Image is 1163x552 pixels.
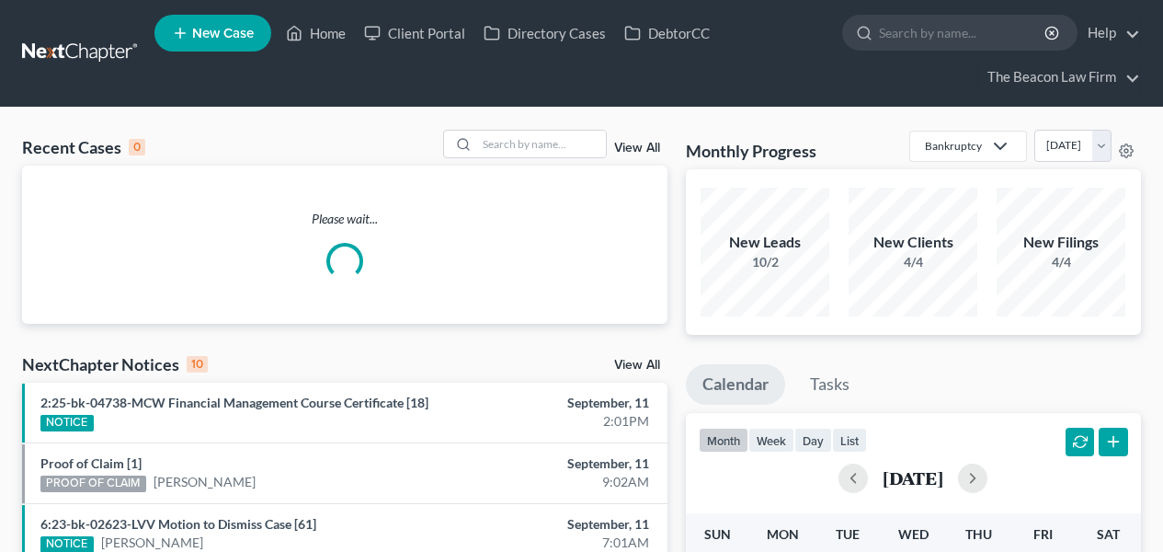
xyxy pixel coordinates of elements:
a: 2:25-bk-04738-MCW Financial Management Course Certificate [18] [40,395,428,410]
h2: [DATE] [883,468,943,488]
span: Fri [1033,526,1053,542]
input: Search by name... [879,16,1047,50]
div: 10 [187,356,208,373]
span: Wed [898,526,929,542]
div: September, 11 [458,515,648,534]
div: September, 11 [458,394,648,412]
a: View All [614,359,660,372]
a: [PERSON_NAME] [154,473,256,491]
a: Proof of Claim [1] [40,455,142,471]
div: New Filings [997,232,1125,253]
button: week [748,428,794,453]
button: list [832,428,867,453]
div: NOTICE [40,415,94,431]
div: 7:01AM [458,534,648,552]
a: Client Portal [355,17,474,50]
div: 9:02AM [458,473,648,491]
a: Help [1078,17,1140,50]
div: September, 11 [458,454,648,473]
div: NextChapter Notices [22,353,208,375]
a: Calendar [686,364,785,405]
div: 4/4 [849,253,977,271]
div: PROOF OF CLAIM [40,476,146,492]
h3: Monthly Progress [686,140,816,162]
a: DebtorCC [615,17,719,50]
div: New Leads [701,232,829,253]
a: [PERSON_NAME] [101,534,203,552]
button: day [794,428,832,453]
a: 6:23-bk-02623-LVV Motion to Dismiss Case [61] [40,516,316,532]
a: Home [277,17,355,50]
div: 2:01PM [458,412,648,431]
a: The Beacon Law Firm [978,61,1140,94]
span: Sat [1097,526,1120,542]
div: Bankruptcy [925,138,982,154]
p: Please wait... [22,210,667,228]
span: Thu [965,526,992,542]
span: New Case [192,27,254,40]
a: Directory Cases [474,17,615,50]
span: Tue [836,526,860,542]
div: 0 [129,139,145,155]
div: 10/2 [701,253,829,271]
a: View All [614,142,660,155]
div: New Clients [849,232,977,253]
span: Sun [704,526,731,542]
span: Mon [767,526,799,542]
input: Search by name... [477,131,606,157]
button: month [699,428,748,453]
div: 4/4 [997,253,1125,271]
div: Recent Cases [22,136,145,158]
a: Tasks [793,364,866,405]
